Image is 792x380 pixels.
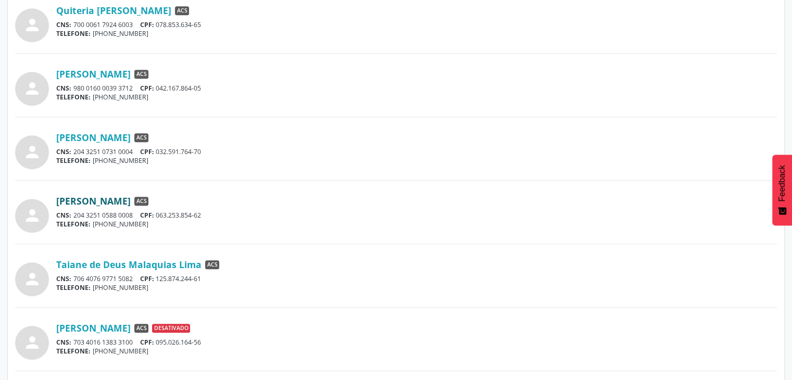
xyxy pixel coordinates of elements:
span: ACS [134,197,148,206]
div: 204 3251 0588 0008 063.253.854-62 [56,211,777,220]
span: CPF: [140,274,154,283]
div: [PHONE_NUMBER] [56,347,777,356]
span: CNS: [56,147,71,156]
span: CPF: [140,20,154,29]
span: CNS: [56,211,71,220]
span: Desativado [152,324,190,333]
span: TELEFONE: [56,156,91,165]
span: ACS [205,260,219,270]
a: [PERSON_NAME] [56,322,131,334]
span: TELEFONE: [56,347,91,356]
a: [PERSON_NAME] [56,132,131,143]
span: ACS [134,70,148,79]
span: CPF: [140,211,154,220]
div: [PHONE_NUMBER] [56,156,777,165]
span: CPF: [140,338,154,347]
div: 703 4016 1383 3100 095.026.164-56 [56,338,777,347]
span: TELEFONE: [56,220,91,229]
div: 706 4076 9771 5082 125.874.244-61 [56,274,777,283]
a: [PERSON_NAME] [56,195,131,207]
i: person [23,143,42,161]
span: ACS [175,6,189,16]
span: TELEFONE: [56,93,91,102]
div: [PHONE_NUMBER] [56,93,777,102]
div: [PHONE_NUMBER] [56,283,777,292]
span: CNS: [56,274,71,283]
i: person [23,333,42,352]
span: CNS: [56,338,71,347]
div: [PHONE_NUMBER] [56,220,777,229]
i: person [23,206,42,225]
a: Quiteria [PERSON_NAME] [56,5,171,16]
i: person [23,16,42,34]
div: [PHONE_NUMBER] [56,29,777,38]
span: TELEFONE: [56,283,91,292]
span: CNS: [56,84,71,93]
button: Feedback - Mostrar pesquisa [772,155,792,225]
span: Feedback [777,165,787,201]
span: CPF: [140,84,154,93]
a: [PERSON_NAME] [56,68,131,80]
span: ACS [134,324,148,333]
div: 700 0061 7924 6003 078.853.634-65 [56,20,777,29]
div: 980 0160 0039 3712 042.167.864-05 [56,84,777,93]
span: CPF: [140,147,154,156]
span: CNS: [56,20,71,29]
a: Taiane de Deus Malaquias Lima [56,259,202,270]
span: ACS [134,133,148,143]
span: TELEFONE: [56,29,91,38]
i: person [23,270,42,288]
div: 204 3251 0731 0004 032.591.764-70 [56,147,777,156]
i: person [23,79,42,98]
